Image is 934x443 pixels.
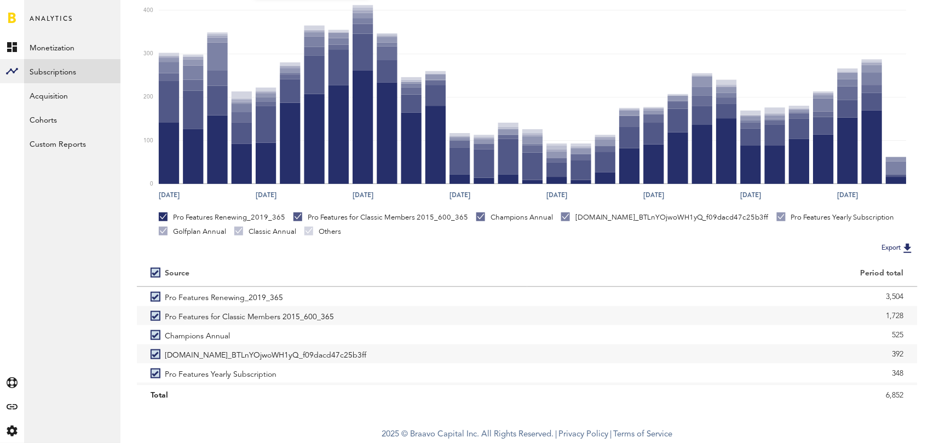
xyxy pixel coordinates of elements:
text: [DATE] [353,191,373,200]
span: Support [23,8,62,18]
text: [DATE] [159,191,180,200]
span: Pro Features Renewing_2019_365 [165,287,283,306]
div: Total [151,387,514,404]
a: Privacy Policy [559,430,609,439]
span: Pro Features for Classic Members 2015_600_365 [165,306,334,325]
text: 300 [143,51,153,57]
a: Monetization [24,35,120,59]
span: Pro Features Yearly Subscription [165,364,276,383]
text: [DATE] [643,191,664,200]
text: [DATE] [449,191,470,200]
span: 2025 © Braavo Capital Inc. All Rights Reserved. [382,427,554,443]
div: 6,852 [541,387,904,404]
text: 200 [143,95,153,100]
div: 348 [541,365,904,382]
div: Pro Features for Classic Members 2015_600_365 [293,212,468,222]
div: [DOMAIN_NAME]_BTLnYOjwoWH1yQ_f09dacd47c25b3ff [561,212,769,222]
div: Classic Annual [234,227,296,237]
div: Pro Features Renewing_2019_365 [159,212,285,222]
img: Export [901,241,914,255]
button: Export [879,241,918,255]
text: [DATE] [837,191,858,200]
text: 400 [143,8,153,13]
div: 1,728 [541,308,904,324]
div: Champions Annual [476,212,553,222]
span: Champions Annual [165,325,230,344]
text: 0 [150,181,153,187]
a: Custom Reports [24,131,120,156]
span: [DOMAIN_NAME]_BTLnYOjwoWH1yQ_f09dacd47c25b3ff [165,344,366,364]
div: Pro Features Yearly Subscription [777,212,895,222]
text: [DATE] [740,191,761,200]
div: Others [304,227,341,237]
div: 525 [541,327,904,343]
div: Source [165,269,189,278]
text: [DATE] [256,191,276,200]
div: 85 [541,384,904,401]
span: Golfplan Annual [165,383,220,402]
a: Terms of Service [614,430,673,439]
div: Golfplan Annual [159,227,226,237]
text: [DATE] [546,191,567,200]
span: Analytics [30,12,73,35]
a: Acquisition [24,83,120,107]
div: 392 [541,346,904,363]
div: Period total [541,269,904,278]
a: Cohorts [24,107,120,131]
div: 3,504 [541,289,904,305]
text: 100 [143,138,153,143]
a: Subscriptions [24,59,120,83]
